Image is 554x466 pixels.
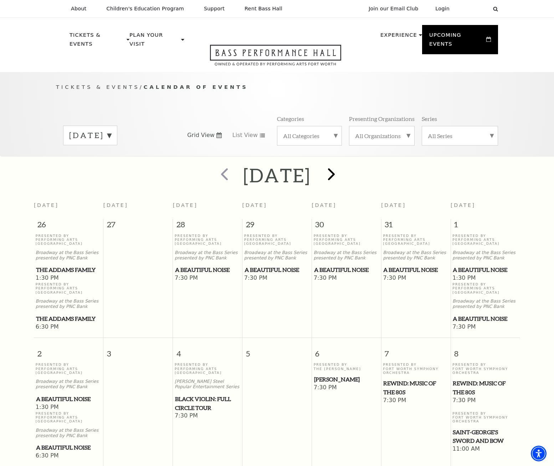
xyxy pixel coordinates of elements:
p: Broadway at the Bass Series presented by PNC Bank [452,299,518,309]
span: 1 [451,219,520,233]
span: [DATE] [34,202,59,208]
a: A Beautiful Noise [36,395,102,404]
p: Support [204,6,225,12]
span: A Beautiful Noise [36,395,101,404]
a: The Addams Family [36,314,102,323]
span: 26 [34,219,103,233]
button: prev [210,163,236,188]
label: All Organizations [355,132,409,140]
p: Presented By Fort Worth Symphony Orchestra [452,411,518,424]
span: [DATE] [451,202,476,208]
p: Series [422,115,437,122]
p: Presenting Organizations [349,115,415,122]
span: A Beautiful Noise [245,265,309,274]
p: Presented By Performing Arts [GEOGRAPHIC_DATA] [175,234,240,246]
span: The Addams Family [36,265,101,274]
p: Categories [277,115,304,122]
p: Presented By Performing Arts [GEOGRAPHIC_DATA] [36,411,102,424]
p: / [56,83,498,92]
span: Tickets & Events [56,84,140,90]
a: Saint-George's Sword and Bow [452,428,518,445]
span: 7:30 PM [244,274,310,282]
span: 1:30 PM [36,404,102,411]
span: Calendar of Events [144,84,248,90]
p: Presented By Performing Arts [GEOGRAPHIC_DATA] [36,234,102,246]
a: REWIND: Music of the 80s [383,379,448,396]
span: [DATE] [103,202,128,208]
p: Broadway at the Bass Series presented by PNC Bank [36,379,102,390]
span: 6 [312,338,381,363]
span: A Beautiful Noise [453,265,518,274]
span: 11:00 AM [452,445,518,453]
span: 7:30 PM [383,274,448,282]
span: 1:30 PM [36,274,102,282]
span: 6:30 PM [36,452,102,460]
p: About [71,6,86,12]
a: Open this option [184,45,367,72]
span: [DATE] [242,202,267,208]
p: Presented By Performing Arts [GEOGRAPHIC_DATA] [175,363,240,375]
span: A Beautiful Noise [383,265,448,274]
p: Broadway at the Bass Series presented by PNC Bank [36,299,102,309]
span: Grid View [187,131,215,139]
span: A Beautiful Noise [36,443,101,452]
span: 4 [173,338,242,363]
p: Presented By Performing Arts [GEOGRAPHIC_DATA] [36,363,102,375]
p: Broadway at the Bass Series presented by PNC Bank [244,250,310,261]
p: Presented By The [PERSON_NAME] [314,363,379,371]
span: 31 [381,219,451,233]
a: A Beautiful Noise [36,443,102,452]
a: REWIND: Music of the 80s [452,379,518,396]
p: Rent Bass Hall [245,6,282,12]
p: Broadway at the Bass Series presented by PNC Bank [175,250,240,261]
p: Upcoming Events [429,31,484,52]
span: 6:30 PM [36,323,102,331]
span: 7:30 PM [175,412,240,420]
button: next [318,163,344,188]
label: All Series [428,132,492,140]
p: Broadway at the Bass Series presented by PNC Bank [314,250,379,261]
span: REWIND: Music of the 80s [383,379,448,396]
select: Select: [461,5,486,12]
div: Accessibility Menu [531,446,547,461]
span: A Beautiful Noise [453,314,518,323]
span: 7:30 PM [383,397,448,405]
p: Presented By Fort Worth Symphony Orchestra [452,363,518,375]
a: Beatrice Rana [314,375,379,384]
a: A Beautiful Noise [314,265,379,274]
p: Tickets & Events [70,31,125,52]
span: 3 [103,338,173,363]
span: 2 [34,338,103,363]
p: Broadway at the Bass Series presented by PNC Bank [452,250,518,261]
span: 7:30 PM [175,274,240,282]
span: Saint-George's Sword and Bow [453,428,518,445]
span: 7:30 PM [452,323,518,331]
a: A Beautiful Noise [383,265,448,274]
p: Presented By Performing Arts [GEOGRAPHIC_DATA] [452,234,518,246]
span: [DATE] [312,202,337,208]
span: 1:30 PM [452,274,518,282]
h2: [DATE] [243,164,311,187]
span: 28 [173,219,242,233]
span: 5 [242,338,312,363]
p: Broadway at the Bass Series presented by PNC Bank [383,250,448,261]
label: [DATE] [69,130,111,141]
span: REWIND: Music of the 80s [453,379,518,396]
span: 7:30 PM [452,397,518,405]
p: Presented By Performing Arts [GEOGRAPHIC_DATA] [314,234,379,246]
span: 7 [381,338,451,363]
p: Presented By Performing Arts [GEOGRAPHIC_DATA] [383,234,448,246]
a: Black Violin: Full Circle Tour [175,395,240,412]
label: All Categories [283,132,336,140]
span: 29 [242,219,312,233]
p: Presented By Performing Arts [GEOGRAPHIC_DATA] [452,282,518,294]
p: Presented By Performing Arts [GEOGRAPHIC_DATA] [36,282,102,294]
a: A Beautiful Noise [175,265,240,274]
a: A Beautiful Noise [244,265,310,274]
a: The Addams Family [36,265,102,274]
p: Children's Education Program [106,6,184,12]
p: Broadway at the Bass Series presented by PNC Bank [36,250,102,261]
